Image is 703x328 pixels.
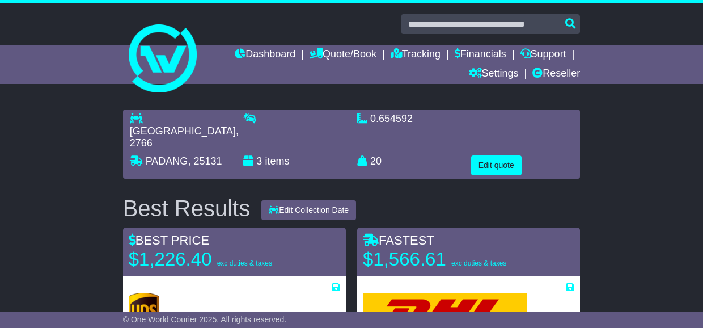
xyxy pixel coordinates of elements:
[455,45,506,65] a: Financials
[265,155,289,167] span: items
[363,233,434,247] span: FASTEST
[520,45,566,65] a: Support
[363,248,506,271] p: $1,566.61
[370,155,382,167] span: 20
[235,45,295,65] a: Dashboard
[146,155,188,167] span: PADANG
[130,125,239,149] span: , 2766
[310,45,376,65] a: Quote/Book
[451,259,506,267] span: exc duties & taxes
[370,113,413,124] span: 0.654592
[117,196,256,221] div: Best Results
[532,65,580,84] a: Reseller
[130,125,236,137] span: [GEOGRAPHIC_DATA]
[129,248,272,271] p: $1,226.40
[217,259,272,267] span: exc duties & taxes
[261,200,356,220] button: Edit Collection Date
[256,155,262,167] span: 3
[188,155,222,167] span: , 25131
[469,65,519,84] a: Settings
[471,155,522,175] button: Edit quote
[123,315,287,324] span: © One World Courier 2025. All rights reserved.
[391,45,441,65] a: Tracking
[129,233,209,247] span: BEST PRICE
